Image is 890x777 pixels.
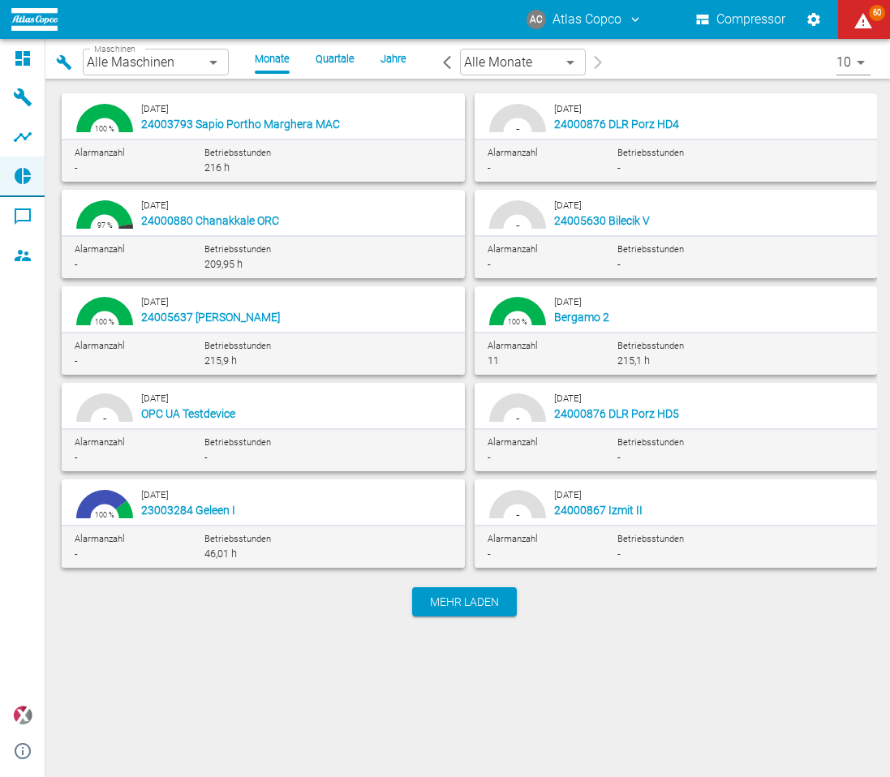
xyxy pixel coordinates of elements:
div: 215,1 h [617,354,728,368]
button: 99.58 %100 %[DATE]Bergamo 2Alarmanzahl11 Betriebsstunden215,1 h [475,286,878,375]
span: Betriebsstunden [617,534,684,544]
button: arrow-back [432,49,460,75]
small: [DATE] [141,103,169,114]
span: Alarmanzahl [75,437,125,448]
img: Xplore Logo [13,706,32,725]
button: 99.95 %0.04 %100 %[DATE]24005637 [PERSON_NAME]Alarmanzahl-Betriebsstunden215,9 h [62,286,465,375]
div: - [75,450,185,465]
span: Alarmanzahl [75,148,125,158]
button: -[DATE]24005630 Bilecik VAlarmanzahl-Betriebsstunden- [475,190,878,278]
span: 24005630 Bilecik V [554,214,650,227]
span: Betriebsstunden [204,534,271,544]
li: Quartale [316,51,355,67]
div: - [617,547,728,561]
span: 24000880 Chanakkale ORC [141,214,279,227]
div: - [617,161,728,175]
div: - [75,161,185,175]
button: atlas-copco@neaxplore.com [524,5,645,34]
span: 24000867 Izmit II [554,504,643,517]
div: - [75,257,185,272]
button: 99.99 %-[DATE]24000876 DLR Porz HD4Alarmanzahl-Betriebsstunden- [475,93,878,182]
small: [DATE] [554,489,582,500]
button: Compressor [693,5,789,34]
span: 24003793 Sapio Portho Marghera MAC [141,118,340,131]
div: 215,9 h [204,354,315,368]
div: 216 h [204,161,315,175]
span: 24000876 DLR Porz HD4 [554,118,679,131]
button: 99.99 %-[DATE]24000876 DLR Porz HD5Alarmanzahl-Betriebsstunden- [475,383,878,471]
button: 100 %100 %[DATE]24003793 Sapio Portho Marghera MACAlarmanzahl-Betriebsstunden216 h [62,93,465,182]
span: Alarmanzahl [488,437,538,448]
span: Betriebsstunden [204,148,271,158]
span: Alarmanzahl [75,341,125,351]
div: 10 [836,49,871,75]
div: - [488,547,598,561]
div: 11 [488,354,598,368]
div: - [488,257,598,272]
span: OPC UA Testdevice [141,407,235,420]
button: Mehr laden [412,587,517,616]
small: [DATE] [554,103,582,114]
span: Betriebsstunden [617,341,684,351]
span: Betriebsstunden [617,244,684,255]
span: Alarmanzahl [75,244,125,255]
li: Jahre [381,51,406,67]
span: 24005637 [PERSON_NAME] [141,311,280,324]
span: Alarmanzahl [488,244,538,255]
div: Alle Monate [460,49,586,75]
li: Monate [255,51,290,67]
div: - [488,450,598,465]
small: [DATE] [141,489,169,500]
div: 209,95 h [204,257,315,272]
span: Betriebsstunden [617,437,684,448]
button: 97.2 %5.6 %97 %[DATE]24000880 Chanakkale ORCAlarmanzahl-Betriebsstunden209,95 h [62,190,465,278]
span: Alarmanzahl [75,534,125,544]
span: Maschinen [94,44,135,54]
div: 46,01 h [204,547,315,561]
div: - [488,161,598,175]
span: Alarmanzahl [488,341,538,351]
small: [DATE] [554,296,582,307]
span: Betriebsstunden [617,148,684,158]
small: [DATE] [554,200,582,211]
span: Alarmanzahl [488,534,538,544]
div: - [75,547,185,561]
span: Betriebsstunden [204,437,271,448]
small: [DATE] [554,393,582,404]
div: AC [527,10,546,29]
div: - [204,450,315,465]
span: Betriebsstunden [204,341,271,351]
small: [DATE] [141,393,169,404]
span: 24000876 DLR Porz HD5 [554,407,679,420]
span: Bergamo 2 [554,311,609,324]
small: [DATE] [141,200,169,211]
button: 100 %-[DATE]24000867 Izmit IIAlarmanzahl-Betriebsstunden- [475,479,878,568]
small: [DATE] [141,296,169,307]
span: Mehr laden [430,594,499,610]
div: - [617,450,728,465]
span: 23003284 Geleen I [141,504,235,517]
div: Alle Maschinen [83,49,229,75]
img: logo [11,8,58,30]
button: 78.65 %21.3 %0.05 %100 %[DATE]23003284 Geleen IAlarmanzahl-Betriebsstunden46,01 h [62,479,465,568]
button: 100 %-[DATE]OPC UA TestdeviceAlarmanzahl-Betriebsstunden- [62,383,465,471]
span: Alarmanzahl [488,148,538,158]
span: 60 [869,5,885,21]
span: Betriebsstunden [204,244,271,255]
button: Einstellungen [799,5,828,34]
div: - [617,257,728,272]
div: - [75,354,185,368]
